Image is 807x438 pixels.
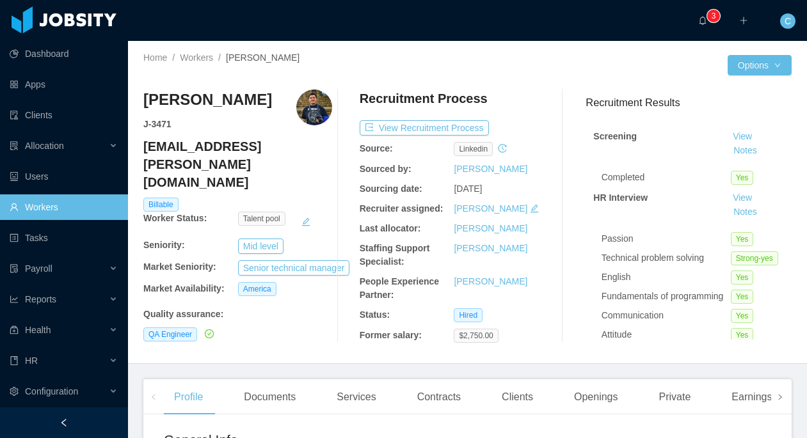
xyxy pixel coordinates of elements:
[143,283,225,293] b: Market Availability:
[602,309,731,322] div: Communication
[238,282,276,296] span: America
[728,131,756,141] a: View
[143,213,207,223] b: Worker Status:
[25,263,52,274] span: Payroll
[728,192,756,203] a: View
[777,394,783,400] i: icon: right
[707,10,720,22] sup: 3
[180,52,213,63] a: Workers
[731,290,754,304] span: Yes
[602,171,731,184] div: Completed
[10,102,118,128] a: icon: auditClients
[649,379,701,415] div: Private
[326,379,386,415] div: Services
[238,212,285,226] span: Talent pool
[360,330,422,340] b: Former salary:
[564,379,628,415] div: Openings
[360,243,430,267] b: Staffing Support Specialist:
[602,270,731,284] div: English
[593,131,637,141] strong: Screening
[602,232,731,246] div: Passion
[360,276,440,300] b: People Experience Partner:
[407,379,471,415] div: Contracts
[785,13,791,29] span: C
[25,141,64,151] span: Allocation
[202,329,214,339] a: icon: check-circle
[25,386,78,396] span: Configuration
[731,251,778,265] span: Strong-yes
[712,10,716,22] p: 3
[454,164,527,174] a: [PERSON_NAME]
[10,225,118,251] a: icon: profileTasks
[731,171,754,185] span: Yes
[143,262,216,272] b: Market Seniority:
[10,325,19,334] i: icon: medicine-box
[238,239,284,254] button: Mid level
[360,120,489,136] button: icon: exportView Recruitment Process
[360,164,411,174] b: Sourced by:
[218,52,221,63] span: /
[454,243,527,253] a: [PERSON_NAME]
[164,379,213,415] div: Profile
[731,232,754,246] span: Yes
[10,41,118,66] a: icon: pie-chartDashboard
[143,309,223,319] b: Quality assurance :
[728,55,792,75] button: Optionsicon: down
[238,260,350,276] button: Senior technical manager
[10,356,19,365] i: icon: book
[454,142,493,156] span: linkedin
[739,16,748,25] i: icon: plus
[602,328,731,341] div: Attitude
[143,198,179,212] span: Billable
[205,329,214,338] i: icon: check-circle
[731,328,754,342] span: Yes
[25,356,38,366] span: HR
[10,387,19,396] i: icon: setting
[10,72,118,97] a: icon: appstoreApps
[454,223,527,233] a: [PERSON_NAME]
[360,184,422,194] b: Sourcing date:
[498,144,507,153] i: icon: history
[530,204,539,213] i: icon: edit
[602,251,731,265] div: Technical problem solving
[301,212,311,232] button: edit
[143,119,172,129] strong: J- 3471
[10,194,118,220] a: icon: userWorkers
[143,240,185,250] b: Seniority:
[602,290,731,303] div: Fundamentals of programming
[25,325,51,335] span: Health
[360,143,393,153] b: Source:
[10,141,19,150] i: icon: solution
[234,379,306,415] div: Documents
[586,95,792,111] h3: Recruitment Results
[728,205,762,220] button: Notes
[454,329,498,343] span: $2,750.00
[143,90,272,110] h3: [PERSON_NAME]
[296,90,332,125] img: 68db7230-8961-11e9-8770-d1b0ceee80ff_667b2a153035d-400w.png
[360,309,390,320] b: Status:
[454,308,483,322] span: Hired
[454,203,527,214] a: [PERSON_NAME]
[143,52,167,63] a: Home
[593,192,648,203] strong: HR Interview
[143,137,332,191] h4: [EMAIL_ADDRESS][PERSON_NAME][DOMAIN_NAME]
[25,294,56,304] span: Reports
[360,223,421,233] b: Last allocator:
[491,379,543,415] div: Clients
[360,123,489,133] a: icon: exportView Recruitment Process
[143,327,197,341] span: QA Engineer
[728,143,762,159] button: Notes
[10,164,118,189] a: icon: robotUsers
[698,16,707,25] i: icon: bell
[360,90,488,107] h4: Recruitment Process
[454,276,527,286] a: [PERSON_NAME]
[360,203,443,214] b: Recruiter assigned:
[226,52,300,63] span: [PERSON_NAME]
[731,309,754,323] span: Yes
[10,295,19,304] i: icon: line-chart
[10,264,19,273] i: icon: file-protect
[172,52,175,63] span: /
[731,270,754,285] span: Yes
[454,184,482,194] span: [DATE]
[150,394,157,400] i: icon: left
